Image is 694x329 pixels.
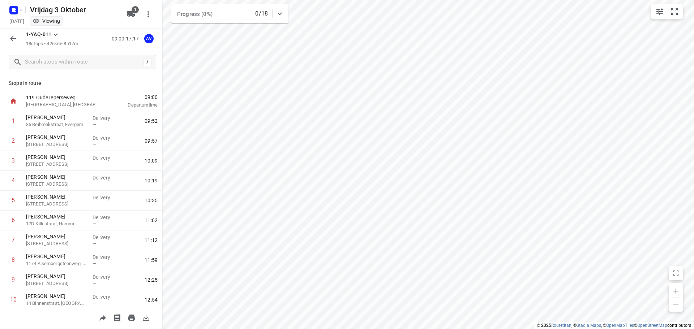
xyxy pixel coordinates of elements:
span: 11:02 [145,217,158,224]
div: Progress (0%)0/18 [171,4,288,23]
p: [PERSON_NAME] [26,193,87,200]
p: 81 Antwerpsesteenweg, Lochristi [26,181,87,188]
span: — [93,181,96,187]
p: Delivery [93,134,119,142]
div: small contained button group [651,4,683,19]
div: 1 [12,117,15,124]
div: 3 [12,157,15,164]
span: Download route [139,314,153,321]
div: 2 [12,137,15,144]
span: 1 [132,6,139,13]
span: — [93,201,96,207]
a: Routetitan [551,323,571,328]
p: Delivery [93,234,119,241]
p: Delivery [93,254,119,261]
p: [GEOGRAPHIC_DATA], [GEOGRAPHIC_DATA] [26,101,101,108]
p: [STREET_ADDRESS] [26,141,87,148]
p: 14 Binnenstraat, [GEOGRAPHIC_DATA] [26,300,87,307]
span: — [93,142,96,147]
p: 73 Posthoornstraat, Dendermonde [26,240,87,247]
p: Departure time [110,101,158,109]
p: [PERSON_NAME] [26,173,87,181]
p: 119 Oude Ieperseweg [26,94,101,101]
span: — [93,241,96,246]
a: OpenStreetMap [637,323,667,328]
button: Map settings [652,4,667,19]
span: Progress (0%) [177,11,213,17]
span: — [93,122,96,127]
p: 65 Rue des Commerçants, Bruxelles [26,280,87,287]
p: Stops in route [9,79,153,87]
div: You are currently in view mode. To make any changes, go to edit project. [33,17,60,25]
p: [PERSON_NAME] [26,273,87,280]
span: 09:57 [145,137,158,144]
p: 86 Reibroekstraat, Evergem [26,121,87,128]
span: 11:59 [145,256,158,264]
span: Share route [95,314,110,321]
a: Stadia Maps [577,323,601,328]
span: 11:12 [145,237,158,244]
span: 10:19 [145,177,158,184]
div: 10 [10,296,17,303]
p: Delivery [93,174,119,181]
p: Delivery [93,293,119,300]
p: [PERSON_NAME] [26,114,87,121]
p: 09:00-17:17 [112,35,142,43]
p: 1 Van Duysestraat, Lokeren [26,200,87,208]
span: Assigned to Axel Verzele [142,35,156,42]
p: [PERSON_NAME] [26,233,87,240]
p: Delivery [93,154,119,161]
a: OpenMapTiles [606,323,634,328]
p: [PERSON_NAME] [26,134,87,141]
span: — [93,221,96,226]
li: © 2025 , © , © © contributors [537,323,691,328]
span: 10:35 [145,197,158,204]
p: Delivery [93,214,119,221]
p: 0/18 [255,9,268,18]
p: 18 stops • 426km • 8h17m [26,40,78,47]
p: 17D Killestraat, Hamme [26,220,87,228]
p: 1-YAQ-011 [26,31,51,38]
div: 9 [12,276,15,283]
div: 5 [12,197,15,204]
p: [PERSON_NAME] [26,293,87,300]
p: [PERSON_NAME] [26,213,87,220]
p: [STREET_ADDRESS] [26,161,87,168]
div: / [143,58,151,66]
span: — [93,161,96,167]
div: 8 [12,256,15,263]
span: — [93,261,96,266]
div: 6 [12,217,15,224]
span: Print route [124,314,139,321]
span: 09:52 [145,117,158,125]
div: 4 [12,177,15,184]
button: 1 [124,7,138,21]
p: Delivery [93,273,119,281]
span: 10:09 [145,157,158,164]
span: 12:25 [145,276,158,283]
span: 12:54 [145,296,158,303]
p: [PERSON_NAME] [26,153,87,161]
span: — [93,281,96,286]
p: Delivery [93,114,119,122]
span: Print shipping labels [110,314,124,321]
p: 1174 Alsembergsteenweg, Beersel [26,260,87,267]
input: Search stops within route [25,57,143,68]
div: 7 [12,237,15,243]
p: [PERSON_NAME] [26,253,87,260]
button: Fit zoom [667,4,682,19]
p: Delivery [93,194,119,201]
span: 09:00 [110,94,158,101]
span: — [93,300,96,306]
